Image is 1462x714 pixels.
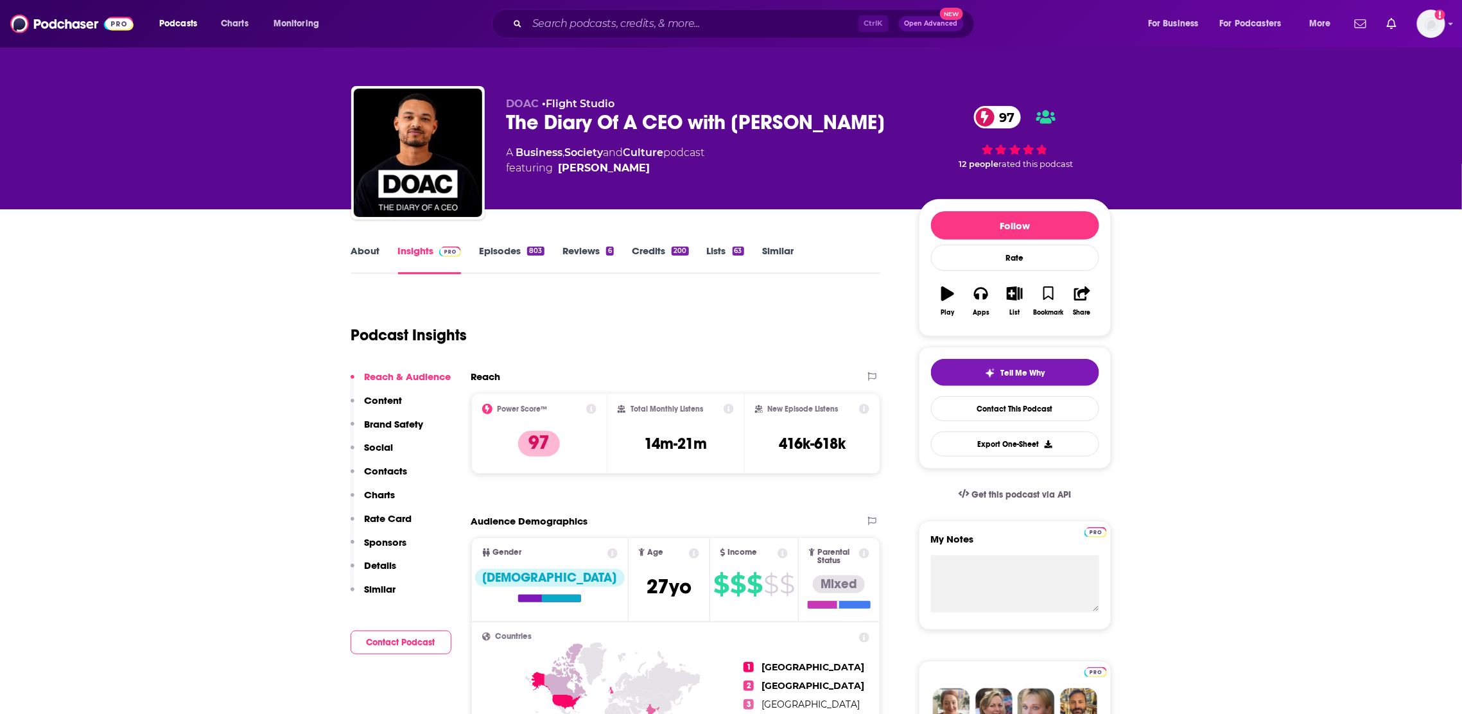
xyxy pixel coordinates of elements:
[351,326,467,345] h1: Podcast Insights
[940,8,963,20] span: New
[971,489,1071,500] span: Get this podcast via API
[931,245,1099,271] div: Rate
[604,146,623,159] span: and
[1382,13,1402,35] a: Show notifications dropdown
[365,489,396,501] p: Charts
[744,681,754,691] span: 2
[1074,309,1091,317] div: Share
[365,559,397,571] p: Details
[351,559,397,583] button: Details
[351,631,451,654] button: Contact Podcast
[10,12,134,36] a: Podchaser - Follow, Share and Rate Podcasts
[623,146,664,159] a: Culture
[351,394,403,418] button: Content
[527,13,858,34] input: Search podcasts, credits, & more...
[733,247,744,256] div: 63
[1084,527,1107,537] img: Podchaser Pro
[707,245,744,274] a: Lists63
[439,247,462,257] img: Podchaser Pro
[948,479,1082,510] a: Get this podcast via API
[507,98,539,110] span: DOAC
[563,146,565,159] span: ,
[265,13,336,34] button: open menu
[159,15,197,33] span: Podcasts
[1350,13,1371,35] a: Show notifications dropdown
[761,699,860,710] span: [GEOGRAPHIC_DATA]
[905,21,958,27] span: Open Advanced
[1212,13,1300,34] button: open menu
[479,245,544,274] a: Episodes803
[507,145,705,176] div: A podcast
[351,536,407,560] button: Sponsors
[496,632,532,641] span: Countries
[973,309,989,317] div: Apps
[899,16,964,31] button: Open AdvancedNew
[1032,278,1065,324] button: Bookmark
[351,245,380,274] a: About
[858,15,889,32] span: Ctrl K
[274,15,319,33] span: Monitoring
[998,159,1073,169] span: rated this podcast
[931,278,964,324] button: Play
[150,13,214,34] button: open menu
[365,370,451,383] p: Reach & Audience
[779,434,846,453] h3: 416k-618k
[1084,665,1107,677] a: Pro website
[365,583,396,595] p: Similar
[747,574,762,595] span: $
[504,9,987,39] div: Search podcasts, credits, & more...
[931,211,1099,239] button: Follow
[644,434,707,453] h3: 14m-21m
[527,247,544,256] div: 803
[351,583,396,607] button: Similar
[365,394,403,406] p: Content
[351,465,408,489] button: Contacts
[498,405,548,414] h2: Power Score™
[647,548,663,557] span: Age
[1148,15,1199,33] span: For Business
[546,98,615,110] a: Flight Studio
[931,431,1099,457] button: Export One-Sheet
[351,441,394,465] button: Social
[365,418,424,430] p: Brand Safety
[1084,667,1107,677] img: Podchaser Pro
[562,245,614,274] a: Reviews6
[559,161,650,176] a: Steven Bartlett
[351,512,412,536] button: Rate Card
[471,515,588,527] h2: Audience Demographics
[931,359,1099,386] button: tell me why sparkleTell Me Why
[762,245,794,274] a: Similar
[672,247,688,256] div: 200
[1435,10,1445,20] svg: Add a profile image
[1220,15,1282,33] span: For Podcasters
[632,245,688,274] a: Credits200
[1139,13,1215,34] button: open menu
[1033,309,1063,317] div: Bookmark
[761,661,864,673] span: [GEOGRAPHIC_DATA]
[974,106,1022,128] a: 97
[365,512,412,525] p: Rate Card
[779,574,794,595] span: $
[987,106,1022,128] span: 97
[365,465,408,477] p: Contacts
[647,574,692,599] span: 27 yo
[351,370,451,394] button: Reach & Audience
[518,431,560,457] p: 97
[475,569,625,587] div: [DEMOGRAPHIC_DATA]
[931,533,1099,555] label: My Notes
[606,247,614,256] div: 6
[351,489,396,512] button: Charts
[631,405,703,414] h2: Total Monthly Listens
[941,309,954,317] div: Play
[768,405,839,414] h2: New Episode Listens
[516,146,563,159] a: Business
[1417,10,1445,38] span: Logged in as LindaBurns
[354,89,482,217] img: The Diary Of A CEO with Steven Bartlett
[1309,15,1331,33] span: More
[543,98,615,110] span: •
[817,548,857,565] span: Parental Status
[1300,13,1347,34] button: open menu
[565,146,604,159] a: Society
[1000,368,1045,378] span: Tell Me Why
